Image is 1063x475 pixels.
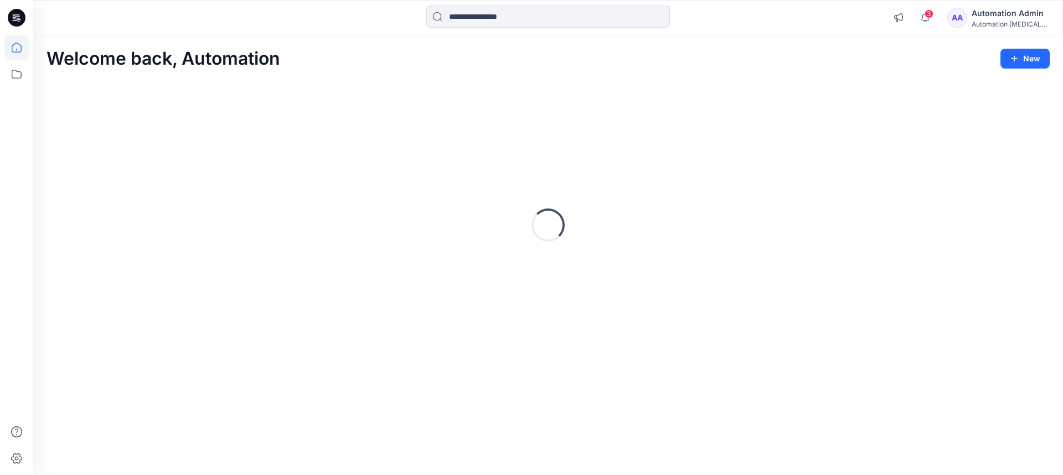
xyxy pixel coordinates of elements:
div: Automation [MEDICAL_DATA]... [972,20,1049,28]
h2: Welcome back, Automation [47,49,280,69]
span: 3 [925,9,933,18]
button: New [1000,49,1050,69]
div: AA [947,8,967,28]
div: Automation Admin [972,7,1049,20]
